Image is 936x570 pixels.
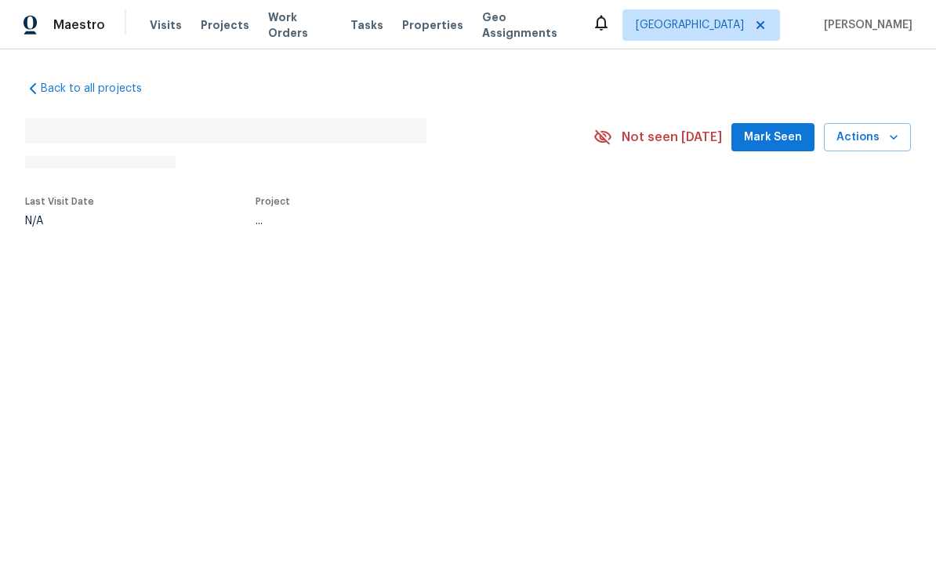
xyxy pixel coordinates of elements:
[482,9,573,41] span: Geo Assignments
[25,216,94,227] div: N/A
[622,129,722,145] span: Not seen [DATE]
[201,17,249,33] span: Projects
[256,216,557,227] div: ...
[25,197,94,206] span: Last Visit Date
[350,20,383,31] span: Tasks
[636,17,744,33] span: [GEOGRAPHIC_DATA]
[53,17,105,33] span: Maestro
[744,128,802,147] span: Mark Seen
[256,197,290,206] span: Project
[836,128,898,147] span: Actions
[25,81,176,96] a: Back to all projects
[150,17,182,33] span: Visits
[731,123,814,152] button: Mark Seen
[818,17,912,33] span: [PERSON_NAME]
[268,9,332,41] span: Work Orders
[824,123,911,152] button: Actions
[402,17,463,33] span: Properties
